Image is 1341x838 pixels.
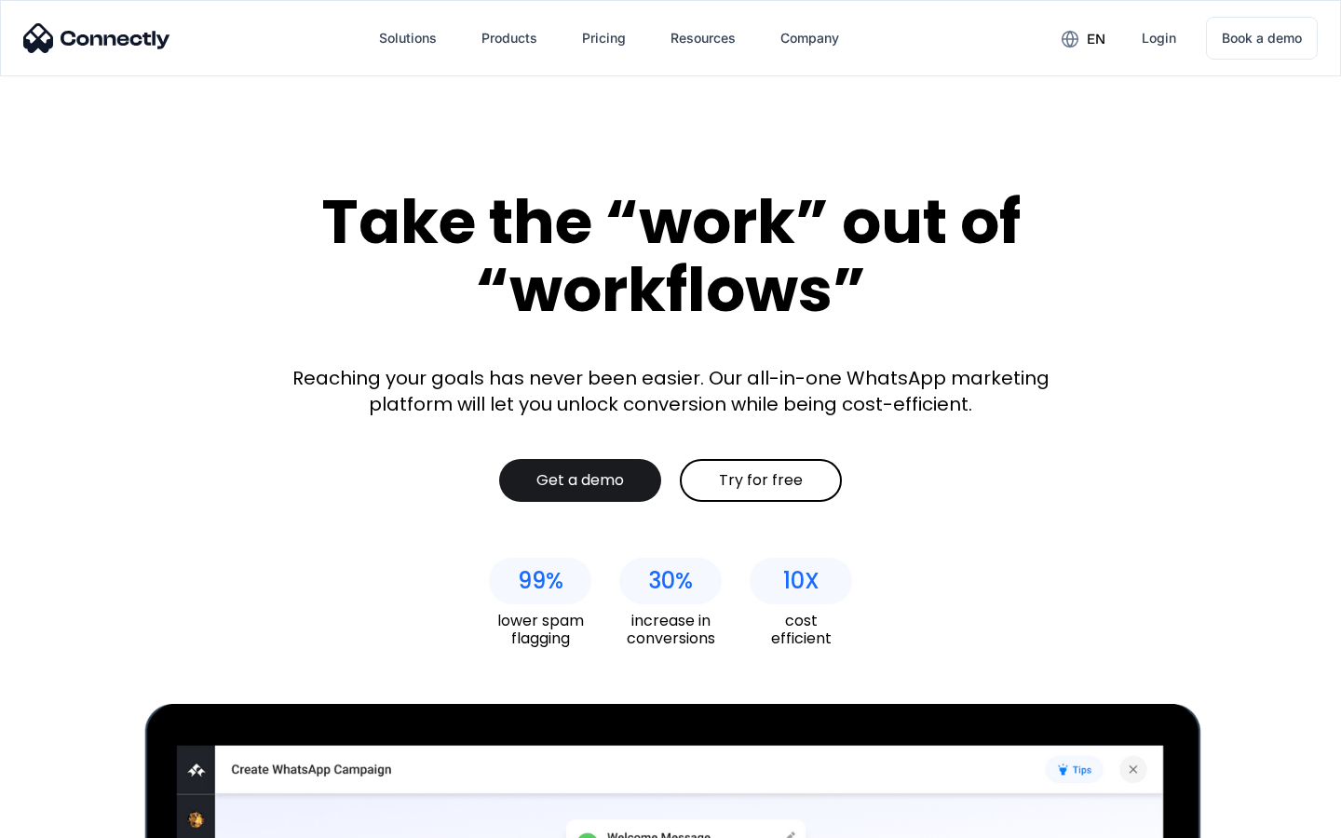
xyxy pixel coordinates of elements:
[379,25,437,51] div: Solutions
[656,16,751,61] div: Resources
[670,25,736,51] div: Resources
[765,16,854,61] div: Company
[783,568,819,594] div: 10X
[1087,26,1105,52] div: en
[1127,16,1191,61] a: Login
[582,25,626,51] div: Pricing
[1047,24,1119,52] div: en
[536,471,624,490] div: Get a demo
[37,805,112,831] ul: Language list
[518,568,563,594] div: 99%
[489,612,591,647] div: lower spam flagging
[750,612,852,647] div: cost efficient
[719,471,803,490] div: Try for free
[499,459,661,502] a: Get a demo
[481,25,537,51] div: Products
[619,612,722,647] div: increase in conversions
[23,23,170,53] img: Connectly Logo
[648,568,693,594] div: 30%
[1206,17,1318,60] a: Book a demo
[19,805,112,831] aside: Language selected: English
[567,16,641,61] a: Pricing
[780,25,839,51] div: Company
[279,365,1062,417] div: Reaching your goals has never been easier. Our all-in-one WhatsApp marketing platform will let yo...
[1142,25,1176,51] div: Login
[467,16,552,61] div: Products
[680,459,842,502] a: Try for free
[251,188,1090,323] div: Take the “work” out of “workflows”
[364,16,452,61] div: Solutions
